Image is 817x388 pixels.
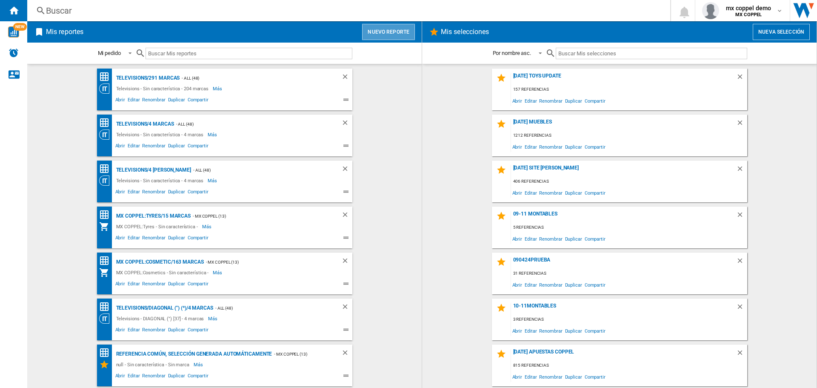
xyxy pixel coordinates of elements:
span: Duplicar [564,325,583,336]
span: Duplicar [167,188,186,198]
div: MX COPPEL:Tyres - Sin característica - [114,221,202,232]
span: Abrir [114,234,127,244]
span: Más [213,83,223,94]
h2: Mis reportes [44,24,85,40]
span: Abrir [511,325,524,336]
span: Renombrar [141,280,166,290]
div: - MX COPPEL (13) [204,257,324,267]
button: Nuevo reporte [362,24,415,40]
span: Renombrar [538,141,563,152]
span: Más [194,359,204,370]
span: NEW [13,23,27,31]
b: MX COPPEL [735,12,762,17]
div: Borrar [341,165,352,175]
div: [DATE] apuestas coppel [511,349,736,360]
span: Renombrar [141,326,166,336]
span: Más [208,175,218,186]
div: null - Sin característica - Sin marca [114,359,194,370]
div: MX COPPEL:Cosmetics - Sin característica - [114,267,213,278]
img: wise-card.svg [8,26,19,37]
span: Abrir [114,96,127,106]
span: Abrir [511,371,524,382]
span: Duplicar [564,371,583,382]
div: Borrar [341,73,352,83]
div: Mi colección [99,221,114,232]
span: Renombrar [538,233,563,244]
h2: Mis selecciones [439,24,491,40]
span: Duplicar [167,280,186,290]
div: Borrar [341,119,352,129]
span: Compartir [186,234,210,244]
div: 157 referencias [511,84,747,95]
div: - ALL (48) [180,73,324,83]
span: Compartir [583,95,607,106]
span: Duplicar [167,326,186,336]
span: Editar [126,96,141,106]
span: Duplicar [564,187,583,198]
span: Duplicar [564,233,583,244]
span: Compartir [583,279,607,290]
span: Más [208,129,218,140]
div: [DATE] MUEBLES [511,119,736,130]
div: Matriz de precios [99,302,114,312]
span: Abrir [511,279,524,290]
span: Editar [126,280,141,290]
span: Editar [126,372,141,382]
div: 090424prueba [511,257,736,268]
div: Por nombre asc. [493,50,531,56]
div: 09-11 MONTABLES [511,211,736,222]
div: Borrar [736,349,747,360]
span: Abrir [114,326,127,336]
span: Abrir [114,188,127,198]
div: Visión Categoría [99,313,114,324]
span: Abrir [114,142,127,152]
div: Televisions - DIAGONAL (") [37] - 4 marcas [114,313,209,324]
span: Duplicar [564,95,583,106]
span: Duplicar [167,234,186,244]
div: [DATE] toys update [511,73,736,84]
div: - MX COPPEL (13) [191,211,324,221]
span: Renombrar [141,188,166,198]
span: Renombrar [141,142,166,152]
span: Renombrar [141,372,166,382]
span: Compartir [186,326,210,336]
span: Compartir [186,96,210,106]
div: Matriz de precios [99,256,114,266]
div: 3 referencias [511,314,747,325]
div: 406 referencias [511,176,747,187]
span: Editar [523,187,538,198]
input: Buscar Mis selecciones [556,48,747,59]
span: Editar [523,371,538,382]
div: MX COPPEL:Cosmetic/163 marcas [114,257,204,267]
span: Compartir [583,141,607,152]
div: 5 referencias [511,222,747,233]
div: Televisions - Sin característica - 4 marcas [114,129,208,140]
span: Editar [126,234,141,244]
div: Visión Categoría [99,83,114,94]
span: Renombrar [141,96,166,106]
div: - ALL (48) [174,119,324,129]
span: Compartir [186,188,210,198]
div: Televisions - Sin característica - 204 marcas [114,83,213,94]
div: Buscar [46,5,648,17]
div: Mi colección [99,267,114,278]
div: Televisions/4 [PERSON_NAME] [114,165,191,175]
span: Editar [523,325,538,336]
span: Abrir [511,95,524,106]
div: Borrar [341,257,352,267]
div: 1212 referencias [511,130,747,141]
div: - ALL (48) [213,303,324,313]
div: - ALL (48) [191,165,324,175]
span: Editar [523,233,538,244]
span: Abrir [114,372,127,382]
span: mx coppel demo [726,4,771,12]
span: Renombrar [141,234,166,244]
div: MX COPPEL:Tyres/15 marcas [114,211,191,221]
span: Renombrar [538,325,563,336]
span: Compartir [186,372,210,382]
div: Referencia común, selección generada automáticamente [114,349,272,359]
span: Editar [126,142,141,152]
span: Duplicar [167,372,186,382]
div: Borrar [341,303,352,313]
span: Renombrar [538,371,563,382]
